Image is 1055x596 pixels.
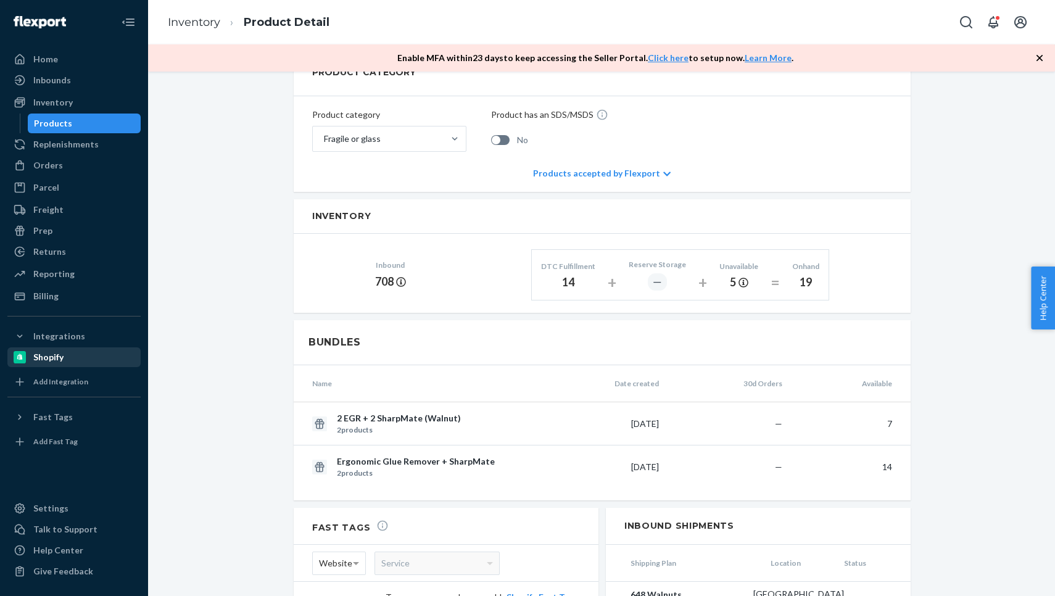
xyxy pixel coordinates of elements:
[33,53,58,65] div: Home
[981,10,1006,35] button: Open notifications
[33,436,78,447] div: Add Fast Tag
[606,508,911,545] h2: Inbound Shipments
[787,365,911,402] th: Available
[33,225,52,237] div: Prep
[244,15,329,29] a: Product Detail
[28,114,141,133] a: Products
[771,271,780,294] div: =
[7,286,141,306] a: Billing
[33,351,64,363] div: Shopify
[397,52,793,64] p: Enable MFA within 23 days to keep accessing the Seller Portal. to setup now. .
[168,15,220,29] a: Inventory
[7,70,141,90] a: Inbounds
[606,558,764,568] span: Shipping Plan
[7,347,141,367] a: Shopify
[7,93,141,112] a: Inventory
[33,502,68,515] div: Settings
[540,445,664,489] td: [DATE]
[664,365,787,402] th: 30d Orders
[792,275,819,291] div: 19
[7,200,141,220] a: Freight
[698,271,707,294] div: +
[719,275,758,291] div: 5
[312,212,892,221] h2: Inventory
[33,330,85,342] div: Integrations
[787,402,911,445] td: 7
[312,109,466,121] p: Product category
[541,261,595,271] div: DTC Fulfillment
[629,259,686,270] div: Reserve Storage
[337,468,536,478] p: 2 products
[608,271,616,294] div: +
[648,273,667,290] div: ―
[312,61,416,83] h2: PRODUCT CATEGORY
[33,523,97,536] div: Talk to Support
[294,365,540,402] th: Name
[33,204,64,216] div: Freight
[7,519,141,539] a: Talk to Support
[323,133,324,145] input: Fragile or glass
[533,155,671,192] div: Products accepted by Flexport
[7,135,141,154] a: Replenishments
[540,365,664,402] th: Date created
[324,133,381,145] div: Fragile or glass
[775,418,782,429] span: —
[308,335,361,350] h2: Bundles
[337,412,536,424] p: 2 EGR + 2 SharpMate (Walnut)
[7,242,141,262] a: Returns
[337,455,536,468] p: Ergonomic Glue Remover + SharpMate
[719,261,758,271] div: Unavailable
[14,16,66,28] img: Flexport logo
[33,544,83,557] div: Help Center
[954,10,978,35] button: Open Search Box
[33,290,59,302] div: Billing
[33,138,99,151] div: Replenishments
[33,181,59,194] div: Parcel
[116,10,141,35] button: Close Navigation
[33,376,88,387] div: Add Integration
[7,155,141,175] a: Orders
[775,461,782,472] span: —
[1008,10,1033,35] button: Open account menu
[541,275,595,291] div: 14
[319,553,352,574] span: Website
[838,558,911,568] span: Status
[491,109,594,121] p: Product has an SDS/MSDS
[375,260,406,270] div: Inbound
[33,74,71,86] div: Inbounds
[375,552,499,574] div: Service
[33,96,73,109] div: Inventory
[787,445,911,489] td: 14
[7,499,141,518] a: Settings
[7,264,141,284] a: Reporting
[648,52,689,63] a: Click here
[375,274,406,290] div: 708
[33,246,66,258] div: Returns
[7,407,141,427] button: Fast Tags
[7,178,141,197] a: Parcel
[33,268,75,280] div: Reporting
[33,565,93,577] div: Give Feedback
[1031,267,1055,329] button: Help Center
[764,558,838,568] span: Location
[34,117,72,130] div: Products
[745,52,792,63] a: Learn More
[7,432,141,452] a: Add Fast Tag
[7,372,141,392] a: Add Integration
[7,49,141,69] a: Home
[7,561,141,581] button: Give Feedback
[33,411,73,423] div: Fast Tags
[792,261,819,271] div: Onhand
[7,221,141,241] a: Prep
[33,159,63,172] div: Orders
[158,4,339,41] ol: breadcrumbs
[312,519,389,533] h2: Fast Tags
[7,326,141,346] button: Integrations
[7,540,141,560] a: Help Center
[337,424,536,435] p: 2 products
[517,134,528,146] span: No
[540,402,664,445] td: [DATE]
